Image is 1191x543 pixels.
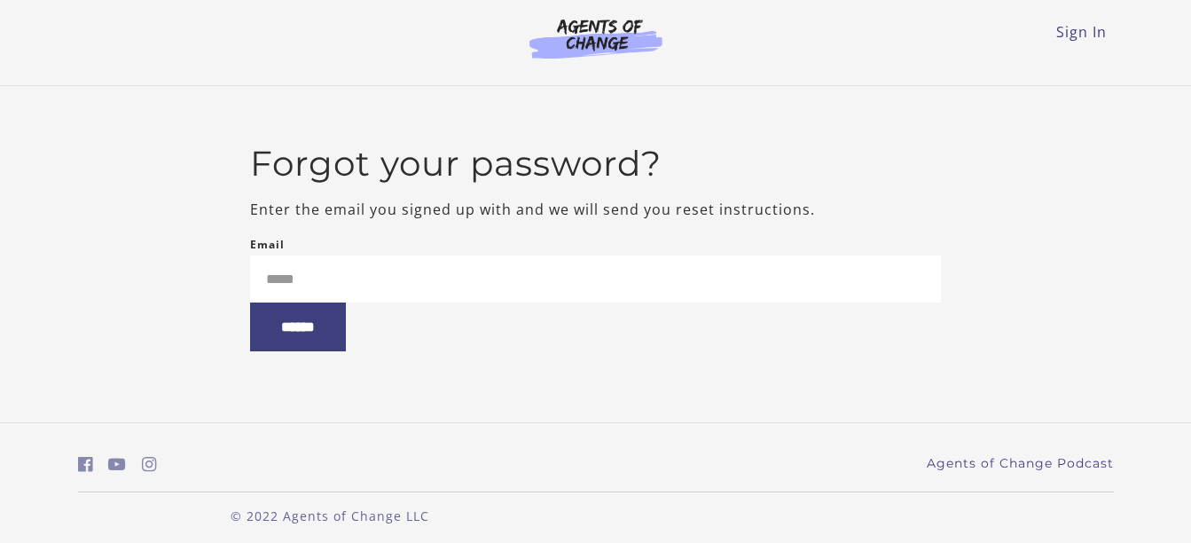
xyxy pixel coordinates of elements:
a: Sign In [1056,22,1107,42]
a: https://www.facebook.com/groups/aswbtestprep (Open in a new window) [78,452,93,477]
i: https://www.youtube.com/c/AgentsofChangeTestPrepbyMeaganMitchell (Open in a new window) [108,456,126,473]
a: https://www.instagram.com/agentsofchangeprep/ (Open in a new window) [142,452,157,477]
i: https://www.instagram.com/agentsofchangeprep/ (Open in a new window) [142,456,157,473]
label: Email [250,234,285,256]
p: Enter the email you signed up with and we will send you reset instructions. [250,199,941,220]
i: https://www.facebook.com/groups/aswbtestprep (Open in a new window) [78,456,93,473]
h2: Forgot your password? [250,143,941,185]
img: Agents of Change Logo [511,18,681,59]
p: © 2022 Agents of Change LLC [78,507,582,525]
a: Agents of Change Podcast [927,454,1114,473]
a: https://www.youtube.com/c/AgentsofChangeTestPrepbyMeaganMitchell (Open in a new window) [108,452,126,477]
